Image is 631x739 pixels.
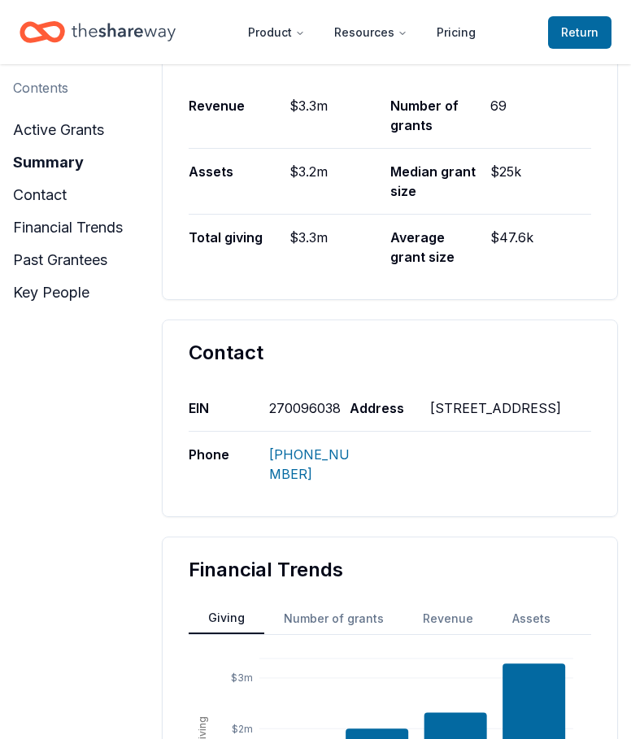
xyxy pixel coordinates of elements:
[189,603,264,634] button: Giving
[13,150,84,176] button: summary
[235,13,489,51] nav: Main
[13,247,107,273] button: past grantees
[189,340,591,366] div: Contact
[189,149,289,214] div: Assets
[289,149,390,214] div: $3.2m
[13,215,123,241] button: financial trends
[403,604,493,633] button: Revenue
[13,182,67,208] button: contact
[269,385,350,431] div: 270096038
[13,280,89,306] button: key people
[264,604,403,633] button: Number of grants
[493,604,570,633] button: Assets
[548,16,611,49] a: Return
[490,215,591,280] div: $47.6k
[189,385,269,431] div: EIN
[13,117,104,143] button: active grants
[189,432,269,497] div: Phone
[490,149,591,214] div: $25k
[189,557,591,583] div: Financial Trends
[13,78,68,98] div: Contents
[189,83,289,148] div: Revenue
[350,385,430,431] div: Address
[189,215,289,280] div: Total giving
[235,16,318,49] button: Product
[424,16,489,49] a: Pricing
[490,83,591,148] div: 69
[390,215,491,280] div: Average grant size
[289,215,390,280] div: $3.3m
[321,16,420,49] button: Resources
[232,723,253,735] tspan: $2m
[269,446,350,482] a: [PHONE_NUMBER]
[20,13,176,51] a: Home
[561,23,598,42] span: Return
[289,83,390,148] div: $3.3m
[390,83,491,148] div: Number of grants
[390,149,491,214] div: Median grant size
[231,672,253,684] tspan: $3m
[430,400,561,416] span: [STREET_ADDRESS]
